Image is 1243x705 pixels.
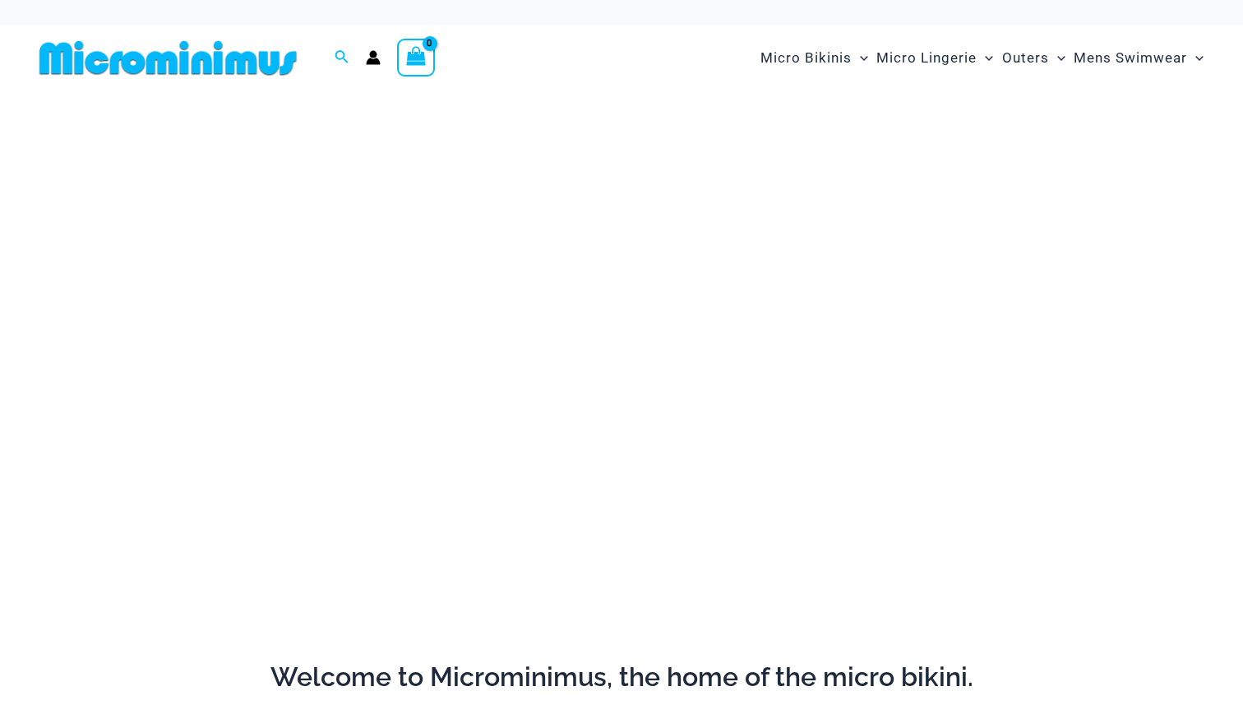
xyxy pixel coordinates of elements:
a: Mens SwimwearMenu ToggleMenu Toggle [1070,33,1208,83]
a: Search icon link [335,48,349,68]
span: Menu Toggle [1187,37,1204,79]
a: View Shopping Cart, empty [397,39,435,77]
span: Menu Toggle [852,37,868,79]
a: Account icon link [366,50,381,65]
span: Outers [1002,37,1049,79]
span: Mens Swimwear [1074,37,1187,79]
a: Micro BikinisMenu ToggleMenu Toggle [756,33,872,83]
img: MM SHOP LOGO FLAT [33,39,303,77]
a: OutersMenu ToggleMenu Toggle [998,33,1070,83]
h2: Welcome to Microminimus, the home of the micro bikini. [33,660,1210,694]
nav: Site Navigation [754,30,1210,86]
a: Micro LingerieMenu ToggleMenu Toggle [872,33,997,83]
span: Micro Bikinis [760,37,852,79]
span: Menu Toggle [977,37,993,79]
span: Micro Lingerie [876,37,977,79]
span: Menu Toggle [1049,37,1065,79]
